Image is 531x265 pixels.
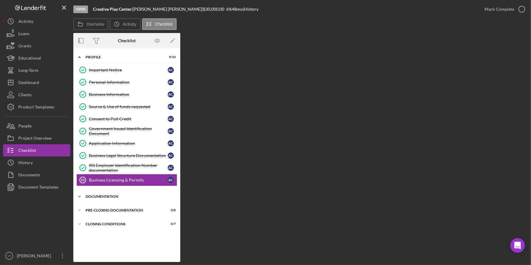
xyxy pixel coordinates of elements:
div: Business Licensing & Permits [89,178,168,182]
div: 0 / 8 [165,208,176,212]
div: A C [168,153,174,159]
div: Long-Term [18,64,38,78]
a: Personal InformationAC [76,76,177,88]
button: Overview [73,18,108,30]
div: $30,000.00 [203,7,226,12]
button: History [3,156,70,169]
button: Clients [3,89,70,101]
div: Government Issued Identification Document [89,126,168,136]
button: Checklist [142,18,177,30]
button: Project Overview [3,132,70,144]
div: A C [168,79,174,85]
div: Documentation [86,195,173,198]
div: History [18,156,33,170]
button: Grants [3,40,70,52]
div: 6 % [226,7,232,12]
div: 0 / 7 [165,222,176,226]
div: Open [73,6,88,13]
button: Long-Term [3,64,70,76]
div: A C [168,140,174,146]
button: Activity [3,15,70,28]
div: Checklist [118,38,136,43]
div: People [18,120,31,134]
button: Product Templates [3,101,70,113]
div: Checklist [18,144,36,158]
button: Educational [3,52,70,64]
a: Important NoticeAC [76,64,177,76]
div: Profile [86,55,160,59]
div: Personal Information [89,80,168,85]
a: Consent to Pull CreditAC [76,113,177,125]
div: | [93,7,133,12]
div: Open Intercom Messenger [510,238,525,253]
div: 48 mo [232,7,243,12]
label: Checklist [155,22,173,27]
label: Overview [86,22,104,27]
div: Business Legal Structure Documentation [89,153,168,158]
div: Activity [18,15,33,29]
div: Loans [18,28,29,41]
a: Government Issued Identification DocumentAC [76,125,177,137]
a: Business InformationAC [76,88,177,101]
div: Document Templates [18,181,58,195]
div: IRS Employer Identification Number documentation [89,163,168,173]
div: Important Notice [89,68,168,72]
button: VT[PERSON_NAME] [3,250,70,262]
div: Consent to Pull Credit [89,116,168,121]
div: [PERSON_NAME] [PERSON_NAME] | [133,7,203,12]
button: Document Templates [3,181,70,193]
a: Application InformationAC [76,137,177,149]
button: Checklist [3,144,70,156]
button: Loans [3,28,70,40]
button: Dashboard [3,76,70,89]
a: 10Business Licensing & PermitsAC [76,174,177,186]
div: Application Information [89,141,168,146]
button: People [3,120,70,132]
div: [PERSON_NAME] [15,250,55,263]
div: A C [168,128,174,134]
div: A C [168,165,174,171]
div: Mark Complete [485,3,514,15]
div: Product Templates [18,101,54,115]
div: Educational [18,52,41,66]
b: Creative Play Center [93,6,132,12]
div: Grants [18,40,31,53]
div: Documents [18,169,40,182]
div: | History [243,7,258,12]
a: Source & Use of funds requestedAC [76,101,177,113]
text: VT [7,254,11,258]
div: A C [168,91,174,98]
div: Closing Conditions [86,222,160,226]
button: Mark Complete [478,3,528,15]
label: Activity [123,22,136,27]
div: A C [168,177,174,183]
button: Activity [110,18,140,30]
a: Business Legal Structure DocumentationAC [76,149,177,162]
div: A C [168,67,174,73]
a: IRS Employer Identification Number documentationAC [76,162,177,174]
div: Dashboard [18,76,39,90]
div: Pre-Closing Documentation [86,208,160,212]
div: A C [168,116,174,122]
tspan: 10 [81,178,84,182]
div: Business Information [89,92,168,97]
div: A C [168,104,174,110]
div: 9 / 10 [165,55,176,59]
div: Clients [18,89,31,102]
div: Project Overview [18,132,52,146]
button: Documents [3,169,70,181]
